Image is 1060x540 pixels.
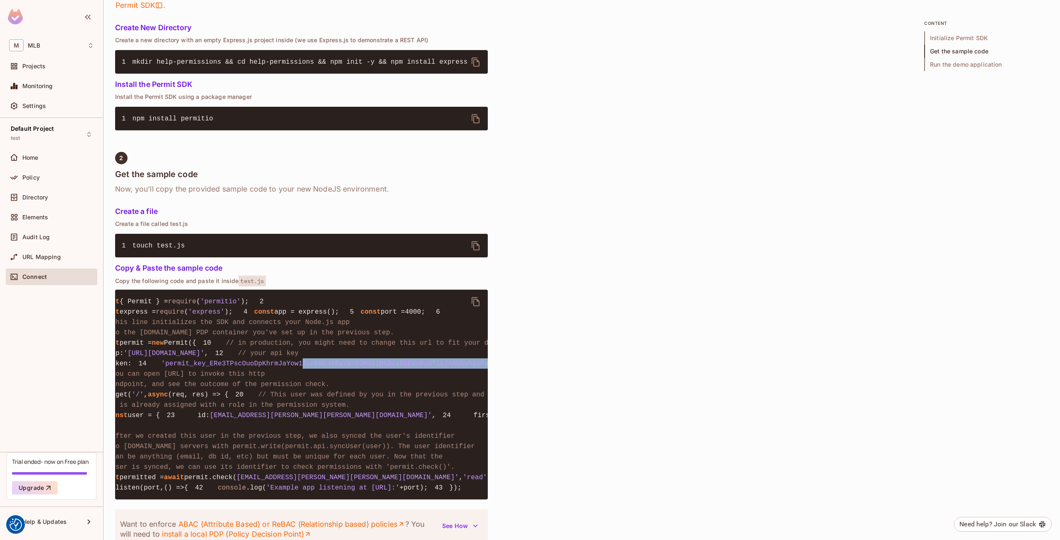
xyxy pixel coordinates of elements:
[132,359,153,369] span: 14
[224,308,233,316] span: );
[361,308,381,316] span: const
[99,381,330,388] span: // endpoint, and see the outcome of the permission check.
[249,297,270,307] span: 2
[205,350,209,357] span: ,
[99,329,394,336] span: // to the [DOMAIN_NAME] PDP container you've set up in the previous step.
[22,103,46,109] span: Settings
[161,360,561,367] span: 'permit_key_ERe3TPscOuoDpKhrmJaYow18ynKBE48RaYBY83M3XiDtDci8NbVv0u3TlsJnAUAvhaaPo47eHYyZI5S6bn3qz1'
[120,519,437,539] p: Want to enforce ? You will need to
[99,391,132,398] span: app.get(
[381,308,405,316] span: port =
[115,207,488,216] h5: Create a file
[148,391,168,398] span: async
[238,350,299,357] span: // your api key
[238,276,265,286] span: test.js
[206,412,210,419] span: :
[115,169,488,179] h4: Get the sample code
[164,474,184,481] span: await
[115,94,488,100] p: Install the Permit SDK using a package manager
[115,184,488,194] h6: Now, you’ll copy the provided sample code to your new NodeJS environment.
[99,443,475,450] span: // to [DOMAIN_NAME] servers with permit.write(permit.api.syncUser(user)). The user identifier
[432,412,436,419] span: ,
[28,42,40,49] span: Workspace: MLB
[924,20,1048,26] p: content
[164,484,184,492] span: () =>
[184,484,188,492] span: {
[22,254,61,260] span: URL Mapping
[99,432,455,440] span: // After we created this user in the previous step, we also synced the user's identifier
[12,481,58,494] button: Upgrade
[254,308,275,316] span: const
[168,391,229,398] span: (req, res) => {
[339,307,361,317] span: 5
[226,339,525,347] span: // in production, you might need to change this url to fit your deployment
[22,234,50,240] span: Audit Log
[196,338,218,348] span: 10
[99,463,455,471] span: // user is synced, we can use its identifier to check permissions with 'permit.check()'.
[275,308,339,316] span: app = express();
[122,241,132,251] span: 1
[119,155,123,161] span: 2
[10,518,22,531] img: Revisit consent button
[237,474,459,481] span: [EMAIL_ADDRESS][PERSON_NAME][PERSON_NAME][DOMAIN_NAME]'
[466,236,486,256] button: delete
[162,529,311,539] a: install a local PDP (Policy Decision Point)
[122,114,132,124] span: 1
[421,308,425,316] span: ;
[144,391,148,398] span: ,
[266,484,400,492] span: 'Example app listening at [URL]:'
[405,308,421,316] span: 4000
[466,292,486,312] button: delete
[22,174,40,181] span: Policy
[128,360,132,367] span: :
[9,39,24,51] span: M
[108,360,128,367] span: token
[120,474,164,481] span: permitted =
[474,412,510,419] span: firstName
[99,319,350,326] span: // This line initializes the SDK and connects your Node.js app
[115,277,488,285] p: Copy the following code and paste it inside
[152,339,164,347] span: new
[8,9,23,24] img: SReyMgAAAABJRU5ErkJggg==
[22,154,39,161] span: Home
[99,453,443,461] span: // can be anything (email, db id, etc) but must be unique for each user. Now that the
[188,308,225,316] span: 'express'
[108,401,350,409] span: // is already assigned with a role in the permission system.
[132,391,144,398] span: '/'
[160,410,181,420] span: 23
[428,483,449,493] span: 43
[487,474,491,481] span: ,
[22,518,67,525] span: Help & Updates
[196,298,200,305] span: (
[200,298,241,305] span: 'permitio'
[218,484,246,492] span: console
[132,115,213,122] span: npm install permitio
[22,63,46,70] span: Projects
[198,412,206,419] span: id
[924,31,1048,45] span: Initialize Permit SDK
[99,484,164,492] span: app.listen(port,
[132,58,467,66] span: mkdir help-permissions && cd help-permissions && npm init -y && npm install express
[184,308,188,316] span: (
[924,45,1048,58] span: Get the sample code
[436,410,458,420] span: 24
[168,298,196,305] span: require
[178,519,405,529] a: ABAC (Attribute Based) or ReBAC (Relationship based) policies
[22,194,48,201] span: Directory
[115,0,163,10] span: Permit SDK
[120,298,168,305] span: { Permit } =
[233,307,254,317] span: 4
[210,412,432,419] span: [EMAIL_ADDRESS][PERSON_NAME][PERSON_NAME][DOMAIN_NAME]'
[246,484,266,492] span: .log(
[184,474,237,481] span: permit.check(
[115,221,488,227] p: Create a file called test.js
[241,298,249,305] span: );
[120,339,152,347] span: permit =
[924,58,1048,71] span: Run the demo application
[128,412,160,419] span: user = {
[22,83,53,89] span: Monitoring
[164,339,196,347] span: Permit({
[22,274,47,280] span: Connect
[115,24,488,32] h5: Create New Directory
[959,519,1036,529] div: Need help? Join our Slack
